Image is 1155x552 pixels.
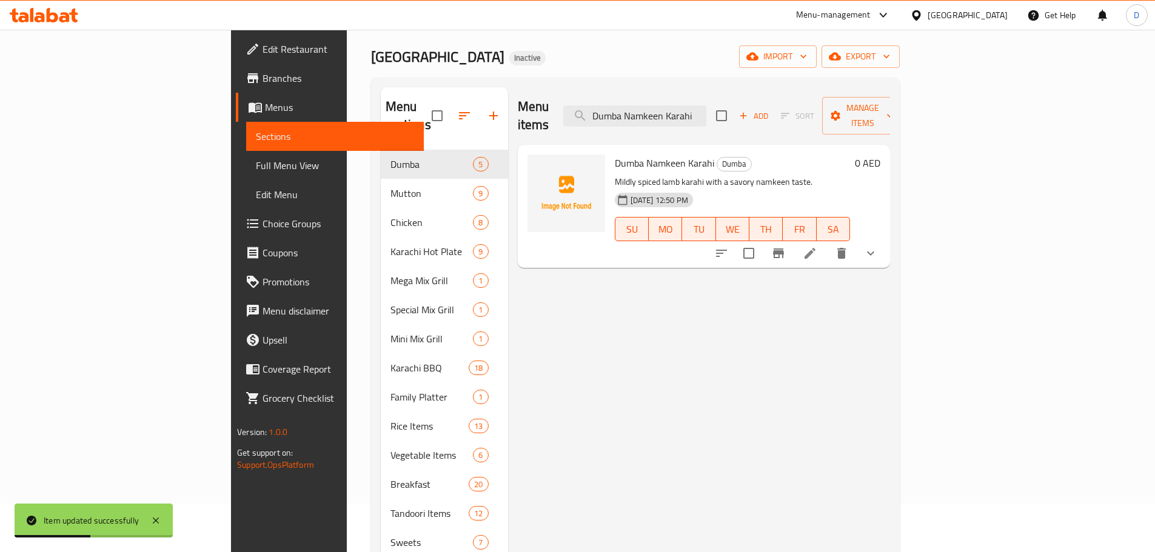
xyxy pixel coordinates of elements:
[734,107,773,125] button: Add
[473,215,488,230] div: items
[473,535,488,550] div: items
[707,239,736,268] button: sort-choices
[390,506,469,520] span: Tandoori Items
[749,49,807,64] span: import
[390,419,469,433] span: Rice Items
[236,64,424,93] a: Branches
[717,157,751,171] span: Dumba
[822,45,900,68] button: export
[390,331,474,346] span: Mini Mix Grill
[473,186,488,201] div: items
[615,175,850,190] p: Mildly spiced lamb karahi with a savory namkeen taste.
[390,390,474,404] div: Family Platter
[237,457,314,473] a: Support.OpsPlatform
[473,390,488,404] div: items
[736,241,762,266] span: Select to update
[236,354,424,384] a: Coverage Report
[649,217,682,241] button: MO
[473,157,488,171] div: items
[783,217,816,241] button: FR
[473,448,488,462] div: items
[236,384,424,413] a: Grocery Checklist
[832,101,894,131] span: Manage items
[469,419,488,433] div: items
[473,331,488,346] div: items
[721,221,745,238] span: WE
[764,239,793,268] button: Branch-specific-item
[474,391,487,403] span: 1
[381,266,508,295] div: Mega Mix Grill1
[390,186,474,201] span: Mutton
[928,8,1008,22] div: [GEOGRAPHIC_DATA]
[709,103,734,128] span: Select section
[1134,8,1139,22] span: D
[390,157,474,171] div: Dumba
[796,8,871,22] div: Menu-management
[803,246,817,261] a: Edit menu item
[469,361,488,375] div: items
[509,51,546,65] div: Inactive
[473,273,488,288] div: items
[256,187,414,202] span: Edit Menu
[236,296,424,325] a: Menu disclaimer
[269,424,287,440] span: 1.0.0
[263,216,414,231] span: Choice Groups
[474,188,487,199] span: 9
[474,275,487,287] span: 1
[246,151,424,180] a: Full Menu View
[390,273,474,288] span: Mega Mix Grill
[563,105,706,127] input: search
[44,514,139,527] div: Item updated successfully
[450,101,479,130] span: Sort sections
[739,45,817,68] button: import
[390,448,474,462] span: Vegetable Items
[737,109,770,123] span: Add
[682,217,715,241] button: TU
[236,93,424,122] a: Menus
[390,361,469,375] span: Karachi BBQ
[474,537,487,548] span: 7
[474,159,487,170] span: 5
[265,100,414,115] span: Menus
[654,221,677,238] span: MO
[237,445,293,461] span: Get support on:
[390,302,474,317] div: Special Mix Grill
[734,107,773,125] span: Add item
[381,237,508,266] div: Karachi Hot Plate9
[469,479,487,490] span: 20
[263,245,414,260] span: Coupons
[788,221,811,238] span: FR
[381,295,508,324] div: Special Mix Grill1
[469,506,488,520] div: items
[263,304,414,318] span: Menu disclaimer
[615,217,649,241] button: SU
[390,244,474,259] span: Karachi Hot Plate
[381,499,508,528] div: Tandoori Items12
[381,179,508,208] div: Mutton9
[469,477,488,491] div: items
[473,302,488,317] div: items
[527,155,605,232] img: Dumba Namkeen Karahi
[237,424,267,440] span: Version:
[474,450,487,461] span: 6
[390,477,469,491] span: Breakfast
[717,157,752,171] div: Dumba
[381,208,508,237] div: Chicken8
[381,441,508,470] div: Vegetable Items6
[246,122,424,151] a: Sections
[863,246,878,261] svg: Show Choices
[256,158,414,173] span: Full Menu View
[822,97,903,135] button: Manage items
[827,239,856,268] button: delete
[754,221,778,238] span: TH
[236,267,424,296] a: Promotions
[371,43,504,70] span: [GEOGRAPHIC_DATA]
[822,221,845,238] span: SA
[473,244,488,259] div: items
[817,217,850,241] button: SA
